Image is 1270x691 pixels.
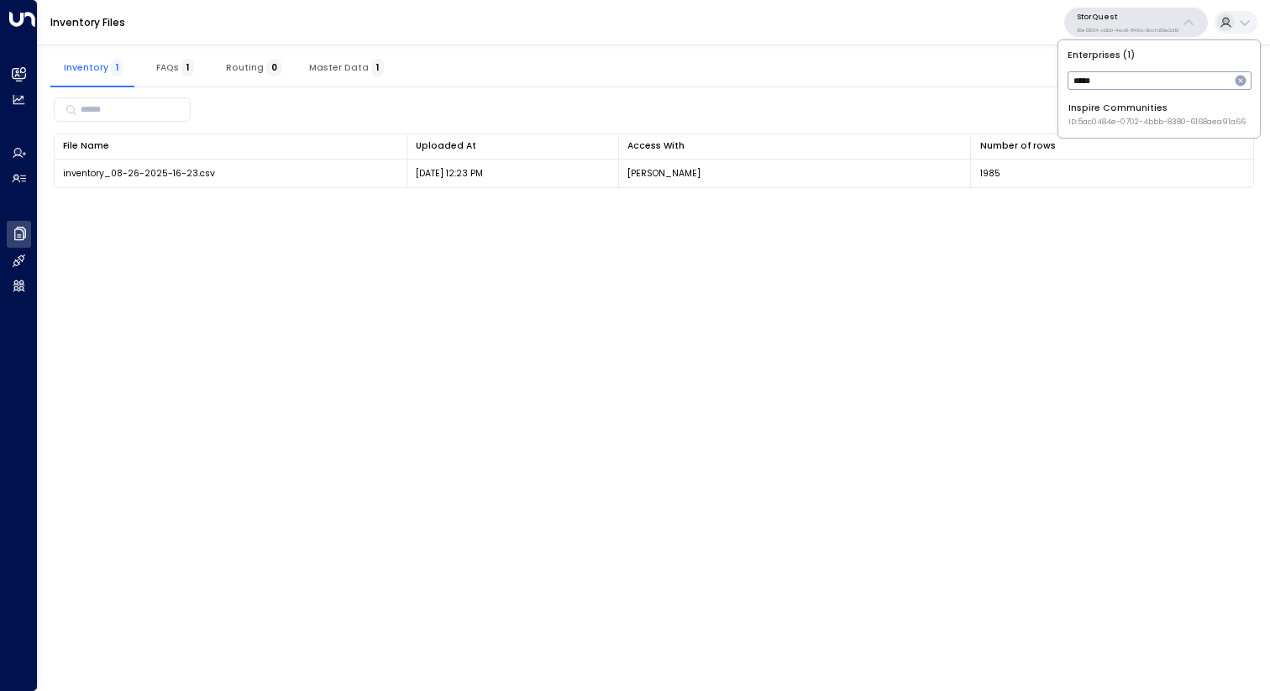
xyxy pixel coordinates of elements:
p: [DATE] 12:23 PM [416,167,483,180]
p: 95e12634-a2b0-4ea9-845a-0bcfa50e2d19 [1077,27,1178,34]
div: Number of rows [980,139,1245,154]
span: ID: 5ac0484e-0702-4bbb-8380-6168aea91a66 [1068,117,1246,128]
div: Access With [627,139,962,154]
span: inventory_08-26-2025-16-23.csv [63,167,215,180]
span: 1985 [980,167,1000,180]
div: Uploaded At [416,139,609,154]
span: Routing [226,62,282,73]
div: File Name [63,139,109,154]
span: Inventory [64,62,123,73]
span: 1 [371,59,384,76]
span: 0 [266,59,282,76]
span: 1 [181,59,194,76]
div: Uploaded At [416,139,476,154]
div: File Name [63,139,397,154]
a: Inventory Files [50,15,125,29]
p: Enterprises ( 1 ) [1063,45,1255,65]
div: Number of rows [980,139,1056,154]
span: Master Data [309,62,384,73]
span: FAQs [156,62,194,73]
span: 1 [111,59,123,76]
p: StorQuest [1077,12,1178,22]
p: [PERSON_NAME] [627,167,701,180]
div: Inspire Communities [1068,102,1246,128]
button: StorQuest95e12634-a2b0-4ea9-845a-0bcfa50e2d19 [1064,8,1208,37]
